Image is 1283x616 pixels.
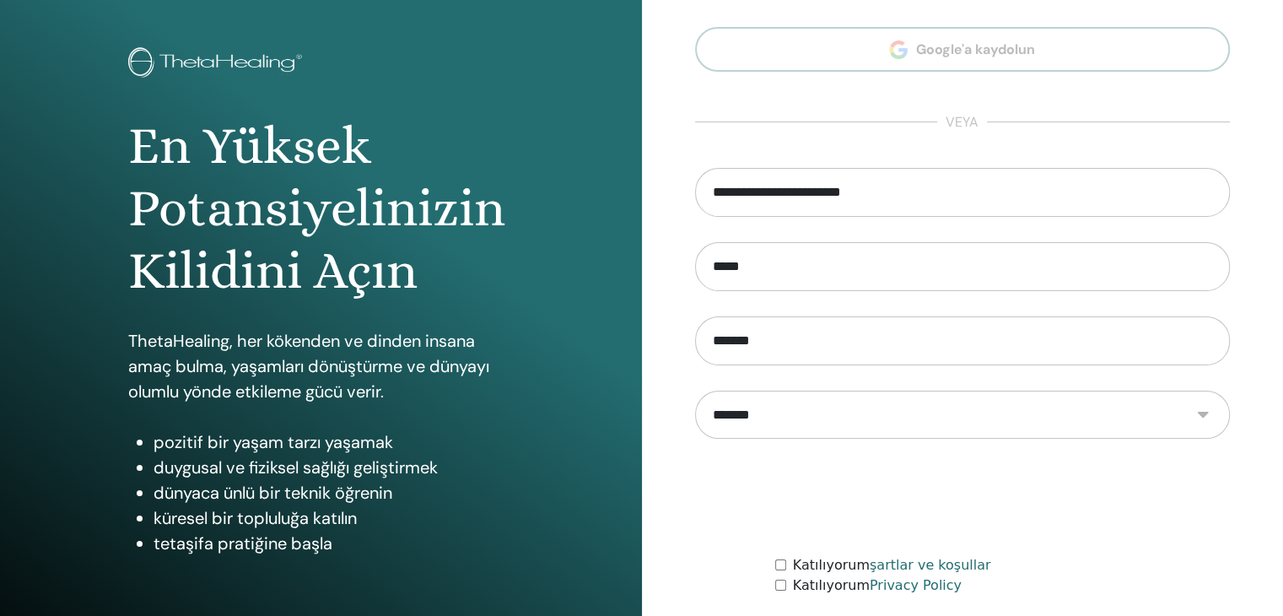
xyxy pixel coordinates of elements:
[870,557,991,573] a: şartlar ve koşullar
[154,505,514,531] li: küresel bir topluluğa katılın
[937,112,987,132] span: veya
[154,480,514,505] li: dünyaca ünlü bir teknik öğrenin
[834,464,1091,530] iframe: reCAPTCHA
[793,555,991,575] label: Katılıyorum
[128,115,514,303] h1: En Yüksek Potansiyelinizin Kilidini Açın
[154,430,514,455] li: pozitif bir yaşam tarzı yaşamak
[793,575,962,596] label: Katılıyorum
[154,531,514,556] li: tetaşifa pratiğine başla
[128,328,514,404] p: ThetaHealing, her kökenden ve dinden insana amaç bulma, yaşamları dönüştürme ve dünyayı olumlu yö...
[870,577,962,593] a: Privacy Policy
[154,455,514,480] li: duygusal ve fiziksel sağlığı geliştirmek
